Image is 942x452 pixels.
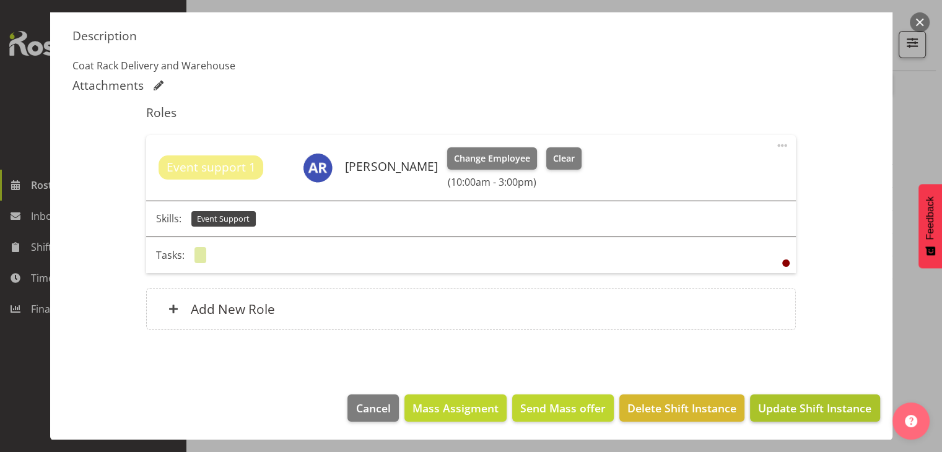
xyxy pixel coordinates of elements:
[167,159,256,176] span: Event support 1
[404,394,507,422] button: Mass Assigment
[197,213,250,225] span: Event Support
[925,196,936,240] span: Feedback
[146,105,796,120] h5: Roles
[619,394,744,422] button: Delete Shift Instance
[553,152,575,165] span: Clear
[345,160,437,173] h6: [PERSON_NAME]
[750,394,879,422] button: Update Shift Instance
[546,147,582,170] button: Clear
[347,394,398,422] button: Cancel
[627,400,736,416] span: Delete Shift Instance
[512,394,614,422] button: Send Mass offer
[758,400,871,416] span: Update Shift Instance
[303,153,333,183] img: alex-romanytchev10814.jpg
[454,152,530,165] span: Change Employee
[72,78,144,93] h5: Attachments
[782,259,790,267] div: User is clocked out
[191,301,275,317] h6: Add New Role
[156,211,181,226] p: Skills:
[447,147,537,170] button: Change Employee
[72,58,870,73] p: Coat Rack Delivery and Warehouse
[156,248,185,263] p: Tasks:
[447,176,581,188] h6: (10:00am - 3:00pm)
[72,28,870,43] h5: Description
[905,415,917,427] img: help-xxl-2.png
[412,400,499,416] span: Mass Assigment
[520,400,606,416] span: Send Mass offer
[356,400,391,416] span: Cancel
[918,184,942,268] button: Feedback - Show survey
